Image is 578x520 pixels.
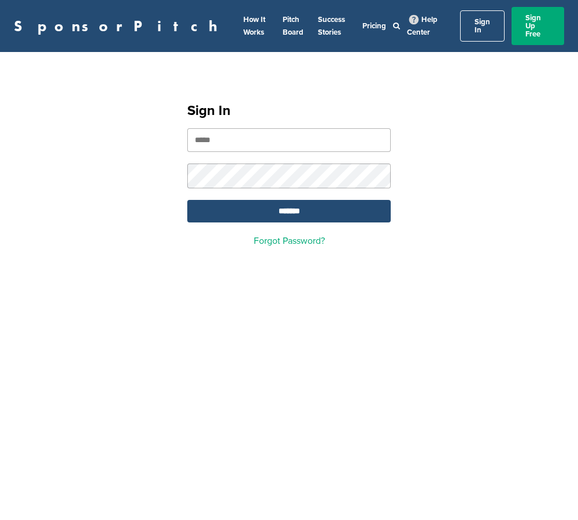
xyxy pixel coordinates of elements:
h1: Sign In [187,101,391,121]
a: Forgot Password? [254,235,325,247]
a: Pricing [362,21,386,31]
a: SponsorPitch [14,18,225,34]
a: Pitch Board [283,15,303,37]
a: How It Works [243,15,265,37]
a: Sign Up Free [512,7,564,45]
a: Success Stories [318,15,345,37]
a: Help Center [407,13,438,39]
a: Sign In [460,10,505,42]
